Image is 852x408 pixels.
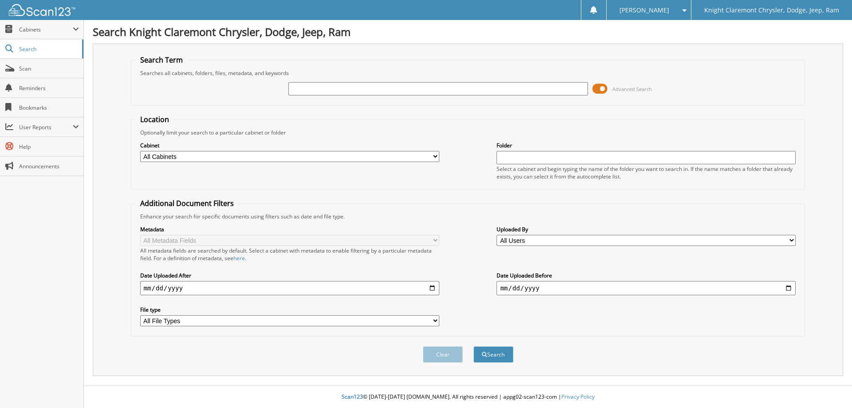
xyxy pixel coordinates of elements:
label: Date Uploaded After [140,272,439,279]
legend: Location [136,115,174,124]
button: Search [473,346,513,363]
label: Uploaded By [497,226,796,233]
legend: Search Term [136,55,187,65]
span: Reminders [19,84,79,92]
span: User Reports [19,123,73,131]
div: Optionally limit your search to a particular cabinet or folder [136,129,801,136]
span: Cabinets [19,26,73,33]
a: here [233,254,245,262]
input: end [497,281,796,295]
div: Searches all cabinets, folders, files, metadata, and keywords [136,69,801,77]
label: Date Uploaded Before [497,272,796,279]
div: Select a cabinet and begin typing the name of the folder you want to search in. If the name match... [497,165,796,180]
button: Clear [423,346,463,363]
span: Scan123 [342,393,363,400]
label: Metadata [140,226,439,233]
span: Announcements [19,162,79,170]
legend: Additional Document Filters [136,198,238,208]
span: Knight Claremont Chrysler, Dodge, Jeep, Ram [704,8,839,13]
div: All metadata fields are searched by default. Select a cabinet with metadata to enable filtering b... [140,247,439,262]
span: Scan [19,65,79,72]
label: Folder [497,142,796,149]
div: © [DATE]-[DATE] [DOMAIN_NAME]. All rights reserved | appg02-scan123-com | [84,386,852,408]
label: Cabinet [140,142,439,149]
span: Help [19,143,79,151]
span: Bookmarks [19,104,79,111]
a: Privacy Policy [561,393,595,400]
h1: Search Knight Claremont Chrysler, Dodge, Jeep, Ram [93,24,843,39]
label: File type [140,306,439,313]
span: Search [19,45,78,53]
div: Enhance your search for specific documents using filters such as date and file type. [136,213,801,220]
span: [PERSON_NAME] [619,8,669,13]
span: Advanced Search [612,86,652,92]
img: scan123-logo-white.svg [9,4,75,16]
input: start [140,281,439,295]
